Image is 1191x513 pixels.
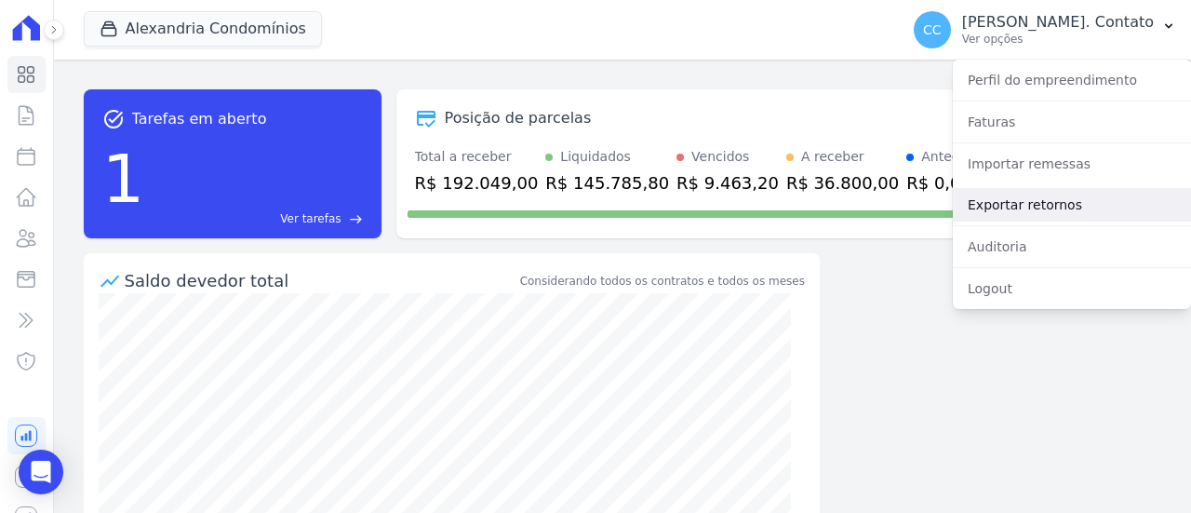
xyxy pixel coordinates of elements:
div: R$ 36.800,00 [786,170,899,196]
p: Ver opções [962,32,1154,47]
div: Total a receber [415,147,539,167]
div: R$ 9.463,20 [676,170,779,196]
div: Vencidos [691,147,749,167]
div: Considerando todos os contratos e todos os meses [520,273,805,290]
a: Faturas [953,105,1191,139]
a: Auditoria [953,230,1191,263]
div: Antecipado [921,147,995,167]
span: Ver tarefas [280,210,341,227]
div: Posição de parcelas [445,107,592,129]
button: Alexandria Condomínios [84,11,322,47]
span: east [349,212,363,226]
div: Open Intercom Messenger [19,450,63,494]
div: R$ 145.785,80 [545,170,669,196]
span: task_alt [102,108,125,130]
div: 1 [102,130,145,227]
div: A receber [801,147,864,167]
div: Saldo devedor total [125,268,516,293]
span: CC [923,23,942,36]
p: [PERSON_NAME]. Contato [962,13,1154,32]
a: Ver tarefas east [152,210,362,227]
button: CC [PERSON_NAME]. Contato Ver opções [899,4,1191,56]
div: R$ 0,00 [906,170,995,196]
a: Exportar retornos [953,188,1191,222]
a: Importar remessas [953,147,1191,181]
a: Logout [953,272,1191,305]
div: Liquidados [560,147,631,167]
div: R$ 192.049,00 [415,170,539,196]
span: Tarefas em aberto [132,108,267,130]
a: Perfil do empreendimento [953,63,1191,97]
